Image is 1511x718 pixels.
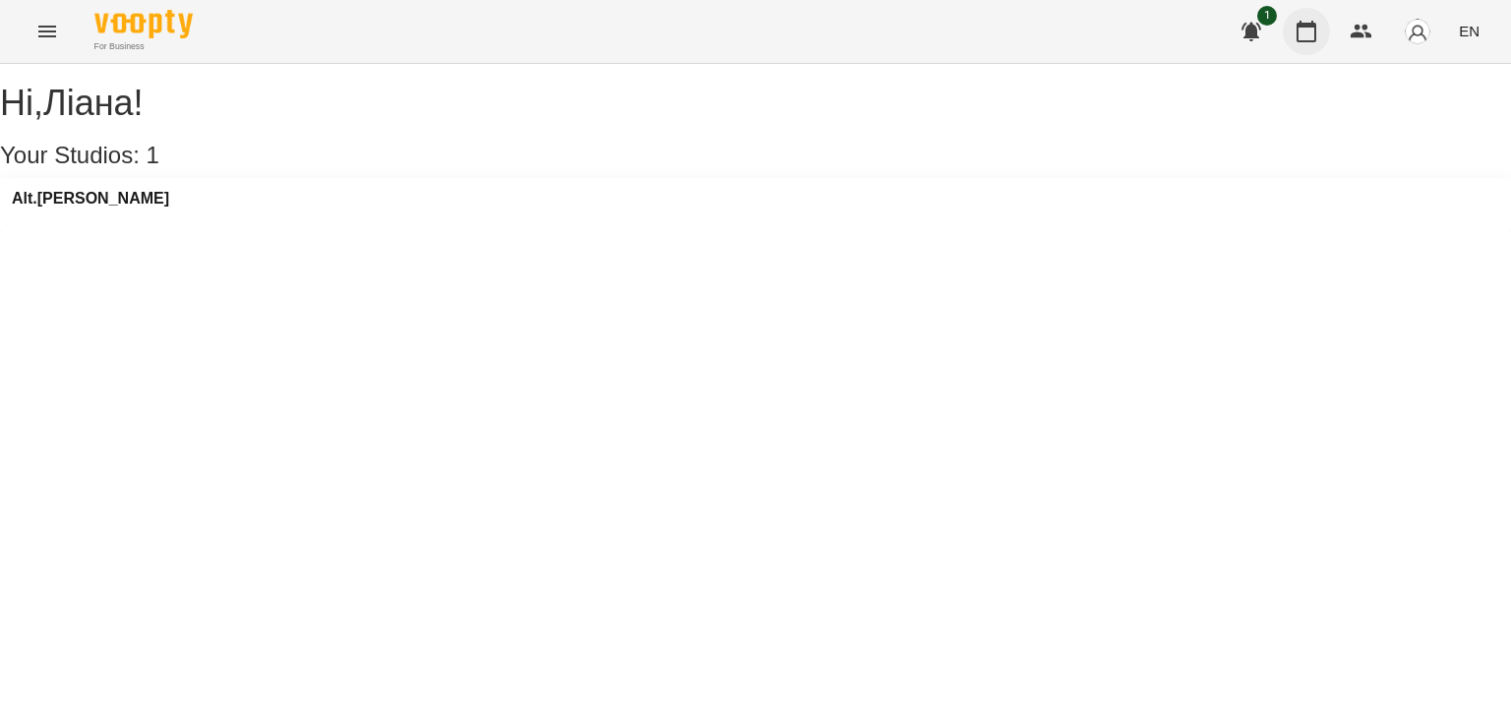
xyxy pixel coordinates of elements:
img: Voopty Logo [94,10,193,38]
img: avatar_s.png [1404,18,1431,45]
span: 1 [147,142,159,168]
span: EN [1459,21,1480,41]
span: For Business [94,40,193,53]
a: Alt.[PERSON_NAME] [12,190,169,208]
button: EN [1451,13,1487,49]
span: 1 [1257,6,1277,26]
button: Menu [24,8,71,55]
